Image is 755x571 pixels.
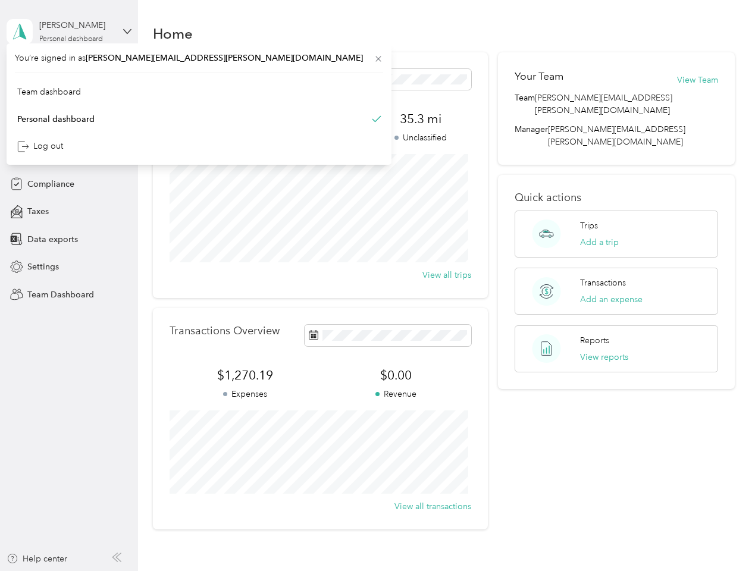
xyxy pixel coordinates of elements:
span: [PERSON_NAME][EMAIL_ADDRESS][PERSON_NAME][DOMAIN_NAME] [86,53,363,63]
div: [PERSON_NAME] [39,19,114,32]
p: Reports [580,334,609,347]
span: 35.3 mi [371,111,471,127]
div: Log out [17,140,63,152]
span: $1,270.19 [170,367,321,384]
button: View all trips [422,269,471,281]
span: You’re signed in as [15,52,383,64]
button: View all transactions [394,500,471,513]
button: Help center [7,553,67,565]
span: Team Dashboard [27,288,94,301]
span: [PERSON_NAME][EMAIL_ADDRESS][PERSON_NAME][DOMAIN_NAME] [548,124,685,147]
span: Settings [27,261,59,273]
p: Unclassified [371,131,471,144]
span: $0.00 [320,367,471,384]
p: Expenses [170,388,321,400]
span: Team [515,92,535,117]
div: Team dashboard [17,86,81,98]
span: Taxes [27,205,49,218]
button: View reports [580,351,628,363]
p: Transactions [580,277,626,289]
span: Data exports [27,233,78,246]
h1: Home [153,27,193,40]
button: Add an expense [580,293,643,306]
button: Add a trip [580,236,619,249]
span: Manager [515,123,548,148]
h2: Your Team [515,69,563,84]
span: [PERSON_NAME][EMAIL_ADDRESS][PERSON_NAME][DOMAIN_NAME] [535,92,718,117]
p: Quick actions [515,192,718,204]
span: Compliance [27,178,74,190]
p: Trips [580,219,598,232]
p: Transactions Overview [170,325,280,337]
div: Personal dashboard [17,112,95,125]
div: Personal dashboard [39,36,103,43]
button: View Team [677,74,718,86]
p: Revenue [320,388,471,400]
